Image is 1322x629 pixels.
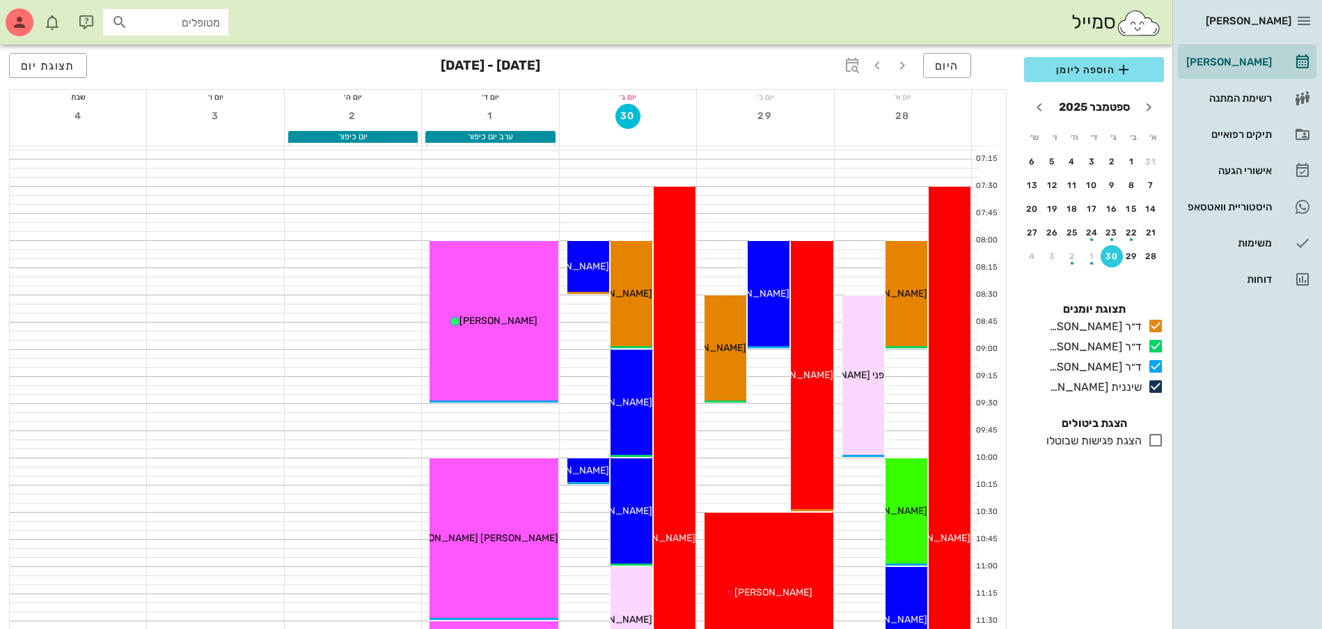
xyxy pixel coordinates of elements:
[753,104,778,129] button: 29
[1027,95,1052,120] button: חודש הבא
[1061,157,1083,166] div: 4
[422,90,558,104] div: יום ד׳
[1140,251,1163,261] div: 28
[1061,251,1083,261] div: 2
[400,532,558,544] span: [PERSON_NAME] [PERSON_NAME]
[1121,222,1143,244] button: 22
[849,288,927,300] span: [PERSON_NAME]
[972,180,1000,192] div: 07:30
[478,104,503,129] button: 1
[9,53,87,78] button: תצוגת יום
[1140,228,1163,238] div: 21
[1140,180,1163,190] div: 7
[1061,174,1083,196] button: 11
[1183,93,1272,104] div: רשימת המתנה
[1081,174,1103,196] button: 10
[972,452,1000,464] div: 10:00
[1101,245,1123,267] button: 30
[1183,165,1272,176] div: אישורי הגעה
[1140,174,1163,196] button: 7
[1071,8,1161,38] div: סמייל
[1116,9,1161,37] img: SmileCloud logo
[1044,339,1142,355] div: ד״ר [PERSON_NAME]
[1061,150,1083,173] button: 4
[147,90,283,104] div: יום ו׳
[972,371,1000,382] div: 09:15
[574,396,652,408] span: [PERSON_NAME]
[1144,125,1163,149] th: א׳
[1178,45,1316,79] a: [PERSON_NAME]
[972,479,1000,491] div: 10:15
[1121,204,1143,214] div: 15
[1021,251,1044,261] div: 4
[1101,157,1123,166] div: 2
[1101,174,1123,196] button: 9
[734,587,812,598] span: [PERSON_NAME]
[459,315,537,327] span: [PERSON_NAME]
[1178,154,1316,187] a: אישורי הגעה
[1021,157,1044,166] div: 6
[560,90,696,104] div: יום ג׳
[616,110,640,122] span: 30
[1178,190,1316,224] a: היסטוריית וואטסאפ
[1101,180,1123,190] div: 9
[1081,180,1103,190] div: 10
[1061,204,1083,214] div: 18
[1140,150,1163,173] button: 31
[1121,228,1143,238] div: 22
[1021,198,1044,220] button: 20
[972,343,1000,355] div: 09:00
[972,398,1000,410] div: 09:30
[1081,251,1103,261] div: 1
[1041,228,1064,238] div: 26
[972,262,1000,274] div: 08:15
[1081,222,1103,244] button: 24
[1041,222,1064,244] button: 26
[1140,222,1163,244] button: 21
[340,104,365,129] button: 2
[753,110,778,122] span: 29
[574,614,652,626] span: [PERSON_NAME]
[1065,125,1083,149] th: ה׳
[972,316,1000,328] div: 08:45
[41,11,49,20] span: תג
[1085,125,1103,149] th: ד׳
[1025,125,1044,149] th: ש׳
[1044,379,1142,396] div: שיננית [PERSON_NAME]
[65,104,91,129] button: 4
[697,90,833,104] div: יום ב׳
[1045,125,1063,149] th: ו׳
[1121,174,1143,196] button: 8
[1021,174,1044,196] button: 13
[617,532,695,544] span: [PERSON_NAME]
[1101,150,1123,173] button: 2
[1178,81,1316,115] a: רשימת המתנה
[1024,57,1164,82] button: הוספה ליומן
[1121,180,1143,190] div: 8
[890,110,915,122] span: 28
[1183,56,1272,68] div: [PERSON_NAME]
[1041,433,1142,449] div: הצגת פגישות שבוטלו
[1081,150,1103,173] button: 3
[935,59,959,72] span: היום
[1183,274,1272,285] div: דוחות
[1121,251,1143,261] div: 29
[1101,251,1123,261] div: 30
[1136,95,1161,120] button: חודש שעבר
[574,505,652,517] span: [PERSON_NAME]
[1021,204,1044,214] div: 20
[1024,301,1164,318] h4: תצוגת יומנים
[203,110,228,122] span: 3
[972,561,1000,573] div: 11:00
[890,104,915,129] button: 28
[1140,245,1163,267] button: 28
[1044,359,1142,375] div: ד״ר [PERSON_NAME]
[1041,245,1064,267] button: 3
[1041,198,1064,220] button: 19
[1041,204,1064,214] div: 19
[1041,180,1064,190] div: 12
[849,614,927,626] span: [PERSON_NAME]
[972,235,1000,247] div: 08:00
[1081,198,1103,220] button: 17
[1021,228,1044,238] div: 27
